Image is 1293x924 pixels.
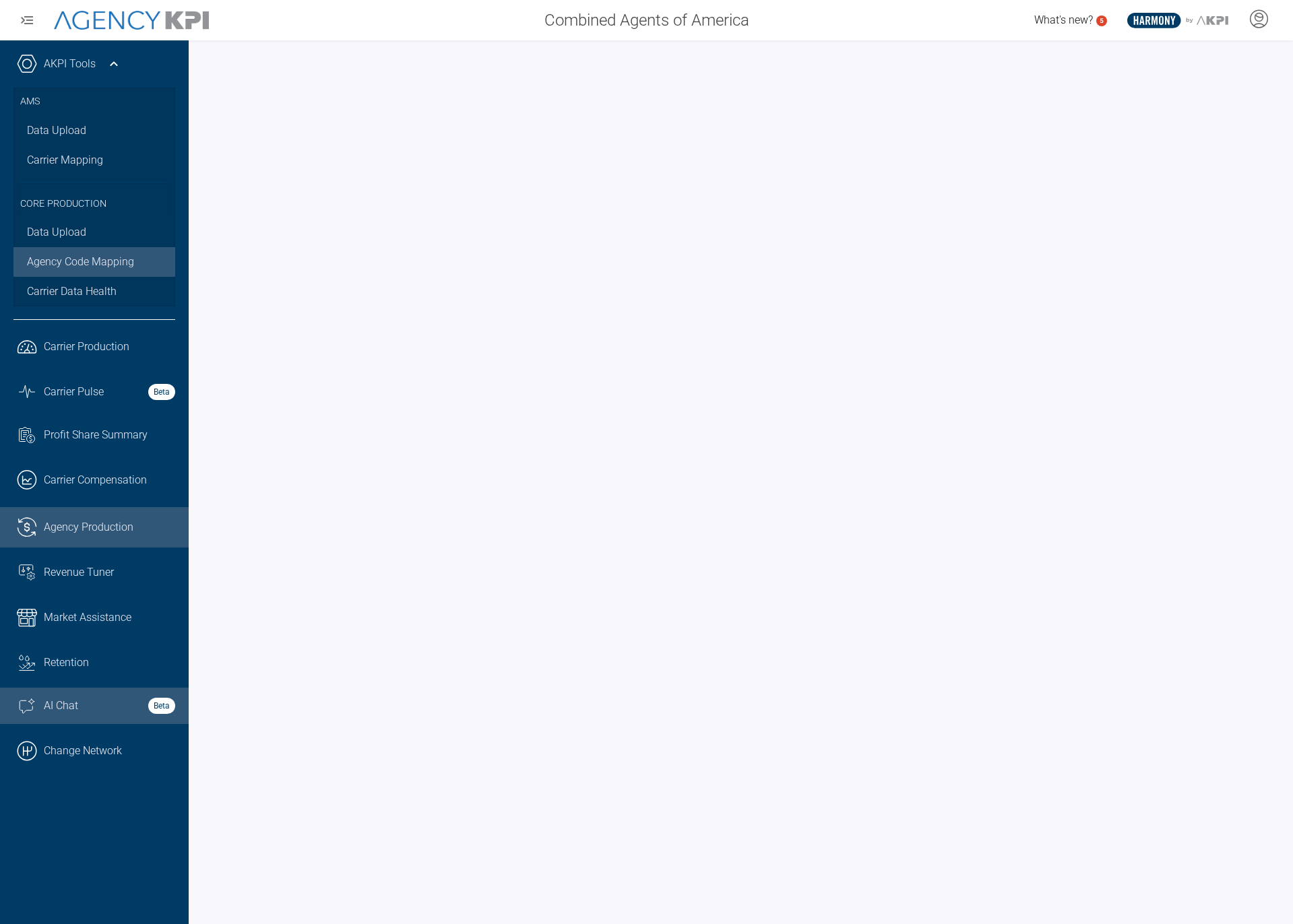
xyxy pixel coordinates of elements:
span: Carrier Compensation [44,472,147,488]
img: AgencyKPI [54,11,209,30]
a: 5 [1096,15,1107,26]
span: Agency Production [44,519,133,535]
strong: Beta [148,698,175,714]
span: Market Assistance [44,609,131,626]
span: What's new? [1034,13,1093,26]
span: Carrier Pulse [44,384,104,400]
span: Revenue Tuner [44,564,114,581]
a: Data Upload [13,218,175,247]
span: Carrier Production [44,339,129,355]
text: 5 [1100,17,1104,24]
a: Agency Code Mapping [13,247,175,277]
span: Carrier Data Health [27,284,117,300]
strong: Beta [148,384,175,400]
span: Combined Agents of America [544,8,749,32]
div: Retention [44,655,175,671]
h3: AMS [20,88,168,116]
h3: Core Production [20,182,168,218]
a: Data Upload [13,116,175,145]
a: Carrier Data Health [13,277,175,306]
span: AI Chat [44,698,78,714]
a: Carrier Mapping [13,145,175,175]
a: AKPI Tools [44,56,96,72]
span: Profit Share Summary [44,427,148,443]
